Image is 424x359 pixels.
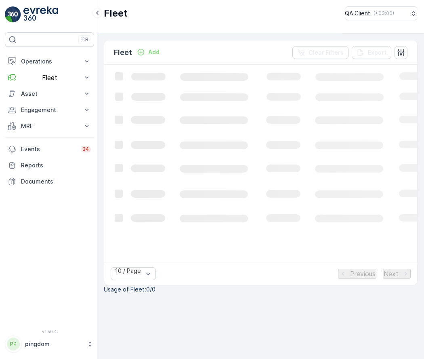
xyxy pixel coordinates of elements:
div: PP [7,338,20,351]
button: Add [134,47,163,57]
div: 10 / Page [115,268,143,274]
p: Documents [21,177,91,186]
span: v 1.50.4 [5,329,94,334]
p: QA Client [345,9,370,17]
p: Events [21,145,76,153]
button: Operations [5,53,94,70]
button: MRF [5,118,94,134]
button: Asset [5,86,94,102]
p: Fleet [104,7,128,20]
a: Documents [5,173,94,190]
p: Reports [21,161,91,169]
button: Previous [338,269,376,279]
button: Engagement [5,102,94,118]
button: Fleet [5,70,94,86]
p: Asset [21,90,78,98]
p: Fleet [21,74,78,81]
p: Next [384,270,399,277]
button: Next [383,269,411,279]
button: PPpingdom [5,336,94,353]
p: Previous [350,270,376,277]
a: Reports [5,157,94,173]
p: Usage of Fleet : 0/0 [104,285,418,294]
img: logo_light-DOdMpM7g.png [23,6,58,23]
img: logo [5,6,21,23]
p: ( +03:00 ) [374,10,394,17]
button: Clear Filters [292,46,348,59]
p: Fleet [114,47,132,58]
p: Clear Filters [309,49,344,57]
p: 34 [82,146,89,152]
button: QA Client(+03:00) [345,6,418,20]
p: Export [368,49,386,57]
p: MRF [21,122,78,130]
p: Operations [21,57,78,65]
p: Add [148,48,160,56]
button: Export [352,46,391,59]
p: ⌘B [80,36,88,43]
a: Events34 [5,141,94,157]
p: pingdom [25,340,83,348]
p: Engagement [21,106,78,114]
